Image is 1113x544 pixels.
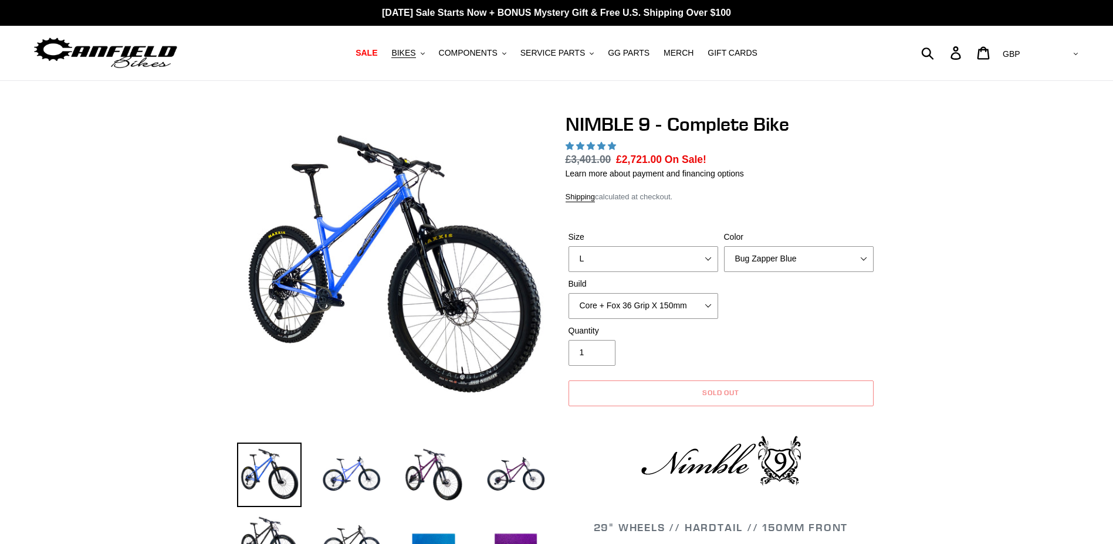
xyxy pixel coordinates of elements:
[566,141,618,151] span: 4.89 stars
[237,443,302,507] img: Load image into Gallery viewer, NIMBLE 9 - Complete Bike
[350,45,383,61] a: SALE
[566,113,877,135] h1: NIMBLE 9 - Complete Bike
[356,48,377,58] span: SALE
[602,45,655,61] a: GG PARTS
[569,380,874,406] button: Sold out
[566,169,744,178] a: Learn more about payment and financing options
[616,154,662,165] span: £2,721.00
[520,48,585,58] span: SERVICE PARTS
[928,40,958,66] input: Search
[32,35,179,72] img: Canfield Bikes
[566,192,596,202] a: Shipping
[594,521,848,534] span: 29" WHEELS // HARDTAIL // 150MM FRONT
[385,45,430,61] button: BIKES
[433,45,512,61] button: COMPONENTS
[708,48,757,58] span: GIFT CARDS
[569,231,718,243] label: Size
[664,48,693,58] span: MERCH
[608,48,649,58] span: GG PARTS
[702,388,740,397] span: Sold out
[658,45,699,61] a: MERCH
[702,45,763,61] a: GIFT CARDS
[391,48,415,58] span: BIKES
[515,45,600,61] button: SERVICE PARTS
[319,443,384,507] img: Load image into Gallery viewer, NIMBLE 9 - Complete Bike
[665,152,706,167] span: On Sale!
[569,278,718,290] label: Build
[724,231,874,243] label: Color
[566,191,877,203] div: calculated at checkout.
[483,443,548,507] img: Load image into Gallery viewer, NIMBLE 9 - Complete Bike
[566,154,611,165] s: £3,401.00
[439,48,498,58] span: COMPONENTS
[401,443,466,507] img: Load image into Gallery viewer, NIMBLE 9 - Complete Bike
[569,325,718,337] label: Quantity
